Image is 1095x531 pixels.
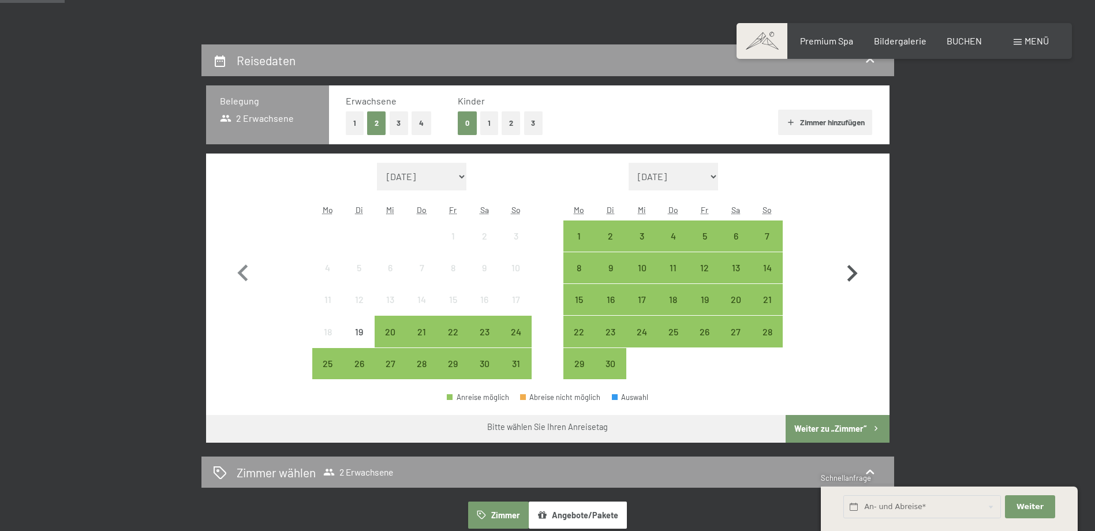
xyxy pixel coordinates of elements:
button: 2 [367,111,386,135]
div: 19 [345,327,373,356]
div: Tue Sep 02 2025 [595,220,626,252]
div: 22 [439,327,468,356]
abbr: Freitag [701,205,708,215]
div: 13 [722,263,750,292]
div: Fri Aug 15 2025 [438,284,469,315]
div: 22 [565,327,593,356]
div: Sat Sep 27 2025 [720,316,752,347]
div: Wed Sep 10 2025 [626,252,657,283]
div: Fri Aug 01 2025 [438,220,469,252]
div: Sat Aug 09 2025 [469,252,500,283]
div: Sat Aug 30 2025 [469,348,500,379]
div: Anreise möglich [595,348,626,379]
div: Anreise möglich [595,284,626,315]
div: Thu Aug 21 2025 [406,316,438,347]
div: Mon Aug 25 2025 [312,348,343,379]
div: Fri Sep 19 2025 [689,284,720,315]
div: Anreise möglich [563,316,595,347]
div: Sat Sep 13 2025 [720,252,752,283]
span: 2 Erwachsene [323,466,393,478]
abbr: Montag [574,205,584,215]
div: Thu Aug 07 2025 [406,252,438,283]
div: Anreise möglich [720,284,752,315]
div: 20 [722,295,750,324]
div: Thu Sep 25 2025 [657,316,689,347]
div: 30 [596,359,625,388]
div: 11 [659,263,687,292]
div: Anreise nicht möglich [312,284,343,315]
button: Zimmer [468,502,528,528]
div: Anreise möglich [720,316,752,347]
div: Abreise nicht möglich [520,394,601,401]
div: Anreise möglich [595,220,626,252]
div: Anreise möglich [689,284,720,315]
span: Bildergalerie [874,35,926,46]
abbr: Freitag [449,205,457,215]
div: 23 [596,327,625,356]
div: Anreise möglich [689,220,720,252]
h2: Reisedaten [237,53,296,68]
div: 27 [722,327,750,356]
div: Thu Sep 04 2025 [657,220,689,252]
div: Fri Sep 12 2025 [689,252,720,283]
div: Sat Aug 16 2025 [469,284,500,315]
div: Sun Sep 28 2025 [752,316,783,347]
div: Wed Aug 06 2025 [375,252,406,283]
abbr: Mittwoch [638,205,646,215]
div: Anreise nicht möglich [438,220,469,252]
div: Tue Aug 05 2025 [343,252,375,283]
div: Fri Sep 26 2025 [689,316,720,347]
div: Thu Sep 11 2025 [657,252,689,283]
div: Wed Sep 24 2025 [626,316,657,347]
div: Anreise nicht möglich [500,220,531,252]
div: Anreise möglich [406,316,438,347]
div: Anreise nicht möglich [312,316,343,347]
button: Weiter [1005,495,1055,519]
div: 14 [408,295,436,324]
div: Anreise möglich [312,348,343,379]
button: Weiter zu „Zimmer“ [786,415,889,443]
button: Nächster Monat [835,163,869,380]
div: 30 [470,359,499,388]
div: Mon Sep 22 2025 [563,316,595,347]
div: 29 [565,359,593,388]
div: Sun Sep 14 2025 [752,252,783,283]
div: Anreise nicht möglich [438,284,469,315]
div: 20 [376,327,405,356]
div: Anreise nicht möglich [500,252,531,283]
button: 3 [524,111,543,135]
div: 24 [627,327,656,356]
abbr: Samstag [731,205,740,215]
div: 9 [470,263,499,292]
div: Anreise möglich [438,316,469,347]
div: 24 [501,327,530,356]
div: Mon Sep 29 2025 [563,348,595,379]
div: Anreise möglich [469,316,500,347]
div: Mon Aug 04 2025 [312,252,343,283]
span: 2 Erwachsene [220,112,294,125]
div: Tue Sep 30 2025 [595,348,626,379]
div: 17 [501,295,530,324]
div: 28 [753,327,782,356]
div: Fri Sep 05 2025 [689,220,720,252]
div: 26 [690,327,719,356]
div: Anreise nicht möglich [406,284,438,315]
div: Anreise möglich [657,252,689,283]
div: Anreise nicht möglich [343,316,375,347]
span: BUCHEN [947,35,982,46]
div: 7 [408,263,436,292]
div: Anreise nicht möglich [375,252,406,283]
div: Anreise möglich [595,316,626,347]
div: 15 [439,295,468,324]
button: 2 [502,111,521,135]
div: Sun Aug 31 2025 [500,348,531,379]
button: 0 [458,111,477,135]
h2: Zimmer wählen [237,464,316,481]
div: Anreise nicht möglich [406,252,438,283]
div: Wed Aug 13 2025 [375,284,406,315]
div: Tue Aug 12 2025 [343,284,375,315]
div: Anreise möglich [657,284,689,315]
div: 18 [659,295,687,324]
span: Kinder [458,95,485,106]
abbr: Mittwoch [386,205,394,215]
